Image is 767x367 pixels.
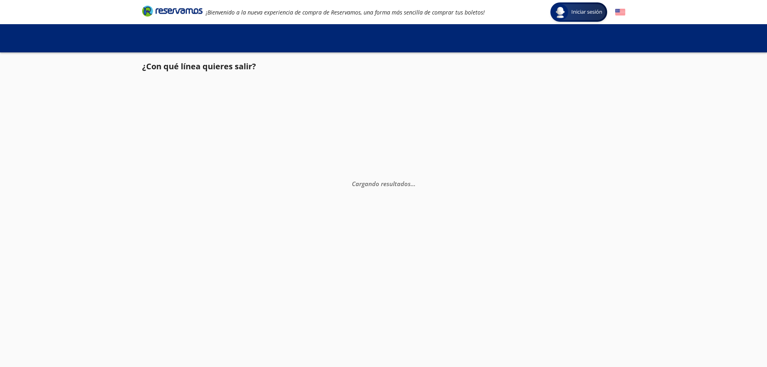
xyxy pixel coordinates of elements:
i: Brand Logo [142,5,203,17]
span: . [414,179,416,187]
button: English [615,7,625,17]
em: ¡Bienvenido a la nueva experiencia de compra de Reservamos, una forma más sencilla de comprar tus... [206,8,485,16]
span: . [412,179,414,187]
p: ¿Con qué línea quieres salir? [142,60,256,73]
a: Brand Logo [142,5,203,19]
span: Iniciar sesión [568,8,606,16]
em: Cargando resultados [352,179,416,187]
span: . [411,179,412,187]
